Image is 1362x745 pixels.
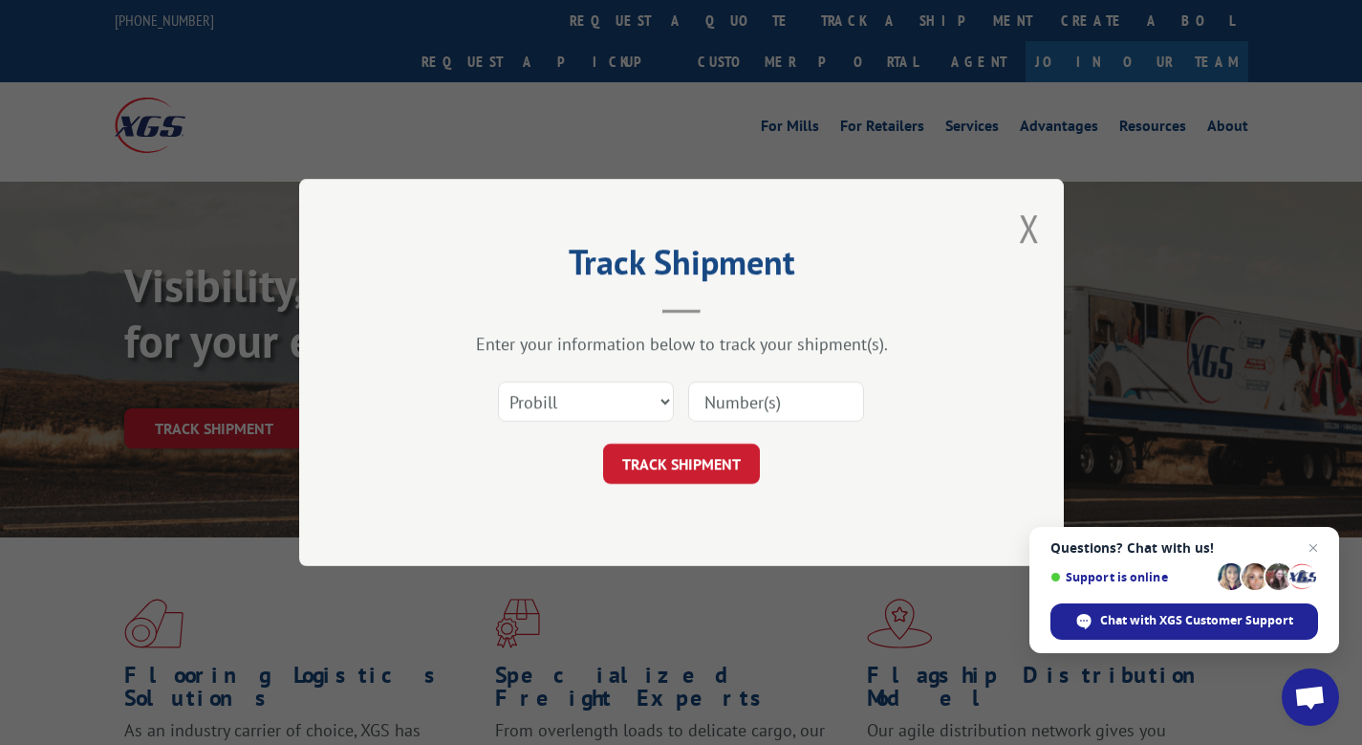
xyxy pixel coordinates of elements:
[1282,668,1339,726] div: Open chat
[1050,570,1211,584] span: Support is online
[1302,537,1325,559] span: Close chat
[395,333,968,355] div: Enter your information below to track your shipment(s).
[395,249,968,285] h2: Track Shipment
[1050,540,1318,556] span: Questions? Chat with us!
[688,382,864,422] input: Number(s)
[1019,203,1040,253] button: Close modal
[603,444,760,484] button: TRACK SHIPMENT
[1100,612,1293,629] span: Chat with XGS Customer Support
[1050,603,1318,640] div: Chat with XGS Customer Support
